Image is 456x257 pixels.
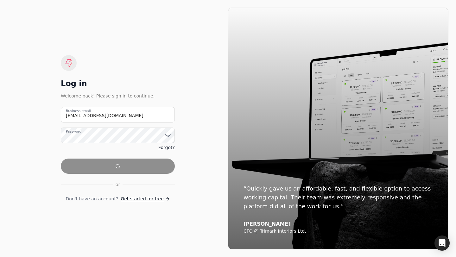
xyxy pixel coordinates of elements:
[244,229,433,234] div: CFO @ Trimark Interiors Ltd.
[116,181,120,188] span: or
[158,144,175,151] a: Forgot?
[121,196,170,202] a: Get started for free
[61,92,175,99] div: Welcome back! Please sign in to continue.
[66,196,118,202] span: Don't have an account?
[244,221,433,227] div: [PERSON_NAME]
[66,108,91,113] label: Business email
[66,129,81,134] label: Password
[434,235,450,251] div: Open Intercom Messenger
[244,184,433,211] div: “Quickly gave us an affordable, fast, and flexible option to access working capital. Their team w...
[61,78,175,89] div: Log in
[121,196,163,202] span: Get started for free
